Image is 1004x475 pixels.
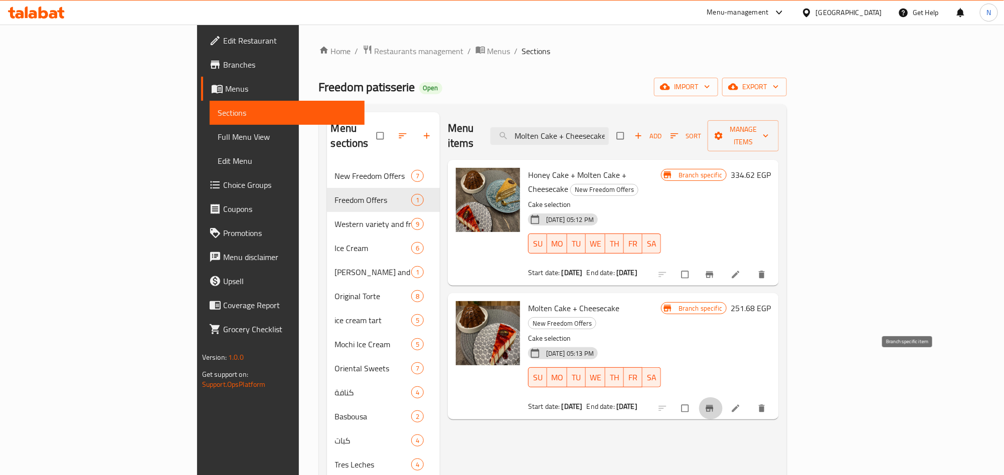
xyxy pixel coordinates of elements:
li: / [515,45,518,57]
span: 1 [412,268,423,277]
span: Coupons [223,203,357,215]
span: Coverage Report [223,299,357,311]
b: [DATE] [616,400,637,413]
span: Sections [218,107,357,119]
span: كبات [335,434,411,446]
span: Upsell [223,275,357,287]
button: TU [567,367,586,387]
span: export [730,81,779,93]
div: Oriental Sweets7 [327,356,440,380]
span: Restaurants management [375,45,464,57]
span: Freedom Offers [335,194,411,206]
button: FR [624,233,642,254]
span: New Freedom Offers [529,318,596,329]
span: [PERSON_NAME] and baklava [335,266,411,278]
button: SU [528,367,547,387]
div: New Freedom Offers [570,184,638,196]
span: Branches [223,59,357,71]
button: Branch-specific-item [699,397,723,419]
div: items [411,386,424,398]
a: Edit menu item [731,270,743,280]
span: 8 [412,292,423,301]
span: 1 [412,195,423,205]
span: 4 [412,388,423,397]
span: Freedom patisserie [319,76,415,98]
a: Edit Menu [210,149,365,173]
span: Honey Cake + Molten Cake + Cheesecake [528,167,626,196]
a: Full Menu View [210,125,365,149]
span: Sort [671,130,701,142]
a: Sections [210,101,365,125]
span: Menus [225,83,357,95]
div: items [411,218,424,230]
button: Branch-specific-item [699,264,723,286]
span: SU [533,236,543,251]
span: Get support on: [202,368,248,381]
span: Molten Cake + Cheesecake [528,301,619,316]
span: Add [634,130,661,142]
div: items [411,338,424,350]
span: End date: [587,266,615,279]
span: Basbousa [335,410,411,422]
button: SA [642,367,661,387]
div: [PERSON_NAME] and baklava1 [327,260,440,284]
span: New Freedom Offers [571,184,638,195]
span: Grocery Checklist [223,323,357,335]
div: Ice Cream6 [327,236,440,260]
span: 6 [412,244,423,253]
span: Mochi Ice Cream [335,338,411,350]
a: Coupons [201,197,365,221]
span: Menu disclaimer [223,251,357,263]
img: Honey Cake + Molten Cake + Cheesecake [456,168,520,232]
a: Coverage Report [201,293,365,317]
div: Original Torte [335,290,411,302]
span: Ice Cream [335,242,411,254]
div: items [411,314,424,326]
b: [DATE] [616,266,637,279]
span: Oriental Sweets [335,362,411,374]
button: TH [605,233,624,254]
span: Western variety and freedom gateau [335,218,411,230]
span: MO [551,236,563,251]
div: items [411,266,424,278]
a: Edit Restaurant [201,29,365,53]
span: 1.0.0 [228,351,244,364]
div: Western variety and freedom gateau9 [327,212,440,236]
button: Add [632,128,664,144]
div: Menu-management [707,7,769,19]
span: ice cream tart [335,314,411,326]
span: TH [609,370,620,385]
span: [DATE] 05:13 PM [542,349,598,358]
span: Edit Restaurant [223,35,357,47]
div: items [411,170,424,182]
button: delete [751,264,775,286]
span: import [662,81,710,93]
span: Version: [202,351,227,364]
div: items [411,194,424,206]
span: Sort items [664,128,708,144]
span: WE [590,236,601,251]
div: items [411,410,424,422]
span: Start date: [528,400,560,413]
div: items [411,362,424,374]
a: Grocery Checklist [201,317,365,341]
button: WE [586,233,605,254]
button: delete [751,397,775,419]
button: import [654,78,718,96]
li: / [468,45,471,57]
div: items [411,242,424,254]
span: كنافة [335,386,411,398]
span: Edit Menu [218,155,357,167]
button: MO [547,367,567,387]
span: TU [571,370,582,385]
h6: 251.68 EGP [731,301,771,315]
span: TU [571,236,582,251]
span: SU [533,370,543,385]
div: New Freedom Offers [528,317,596,329]
span: WE [590,370,601,385]
nav: breadcrumb [319,45,787,58]
button: Manage items [708,120,779,151]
